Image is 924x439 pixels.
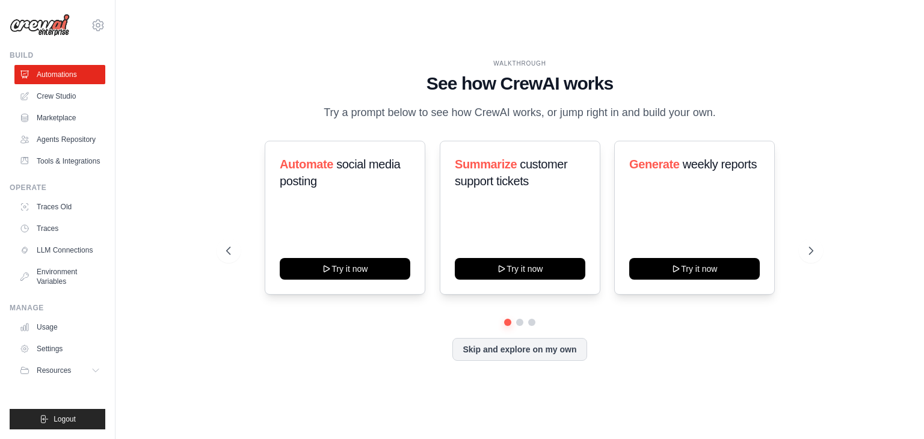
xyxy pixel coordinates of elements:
h1: See how CrewAI works [226,73,813,94]
a: Settings [14,339,105,358]
button: Resources [14,361,105,380]
span: Generate [629,158,680,171]
a: Environment Variables [14,262,105,291]
span: weekly reports [683,158,757,171]
a: Agents Repository [14,130,105,149]
p: Try a prompt below to see how CrewAI works, or jump right in and build your own. [318,104,722,121]
a: LLM Connections [14,241,105,260]
a: Traces Old [14,197,105,216]
a: Usage [14,318,105,337]
img: Logo [10,14,70,37]
div: Manage [10,303,105,313]
span: social media posting [280,158,401,188]
button: Try it now [280,258,410,280]
button: Skip and explore on my own [452,338,587,361]
button: Try it now [629,258,760,280]
a: Marketplace [14,108,105,127]
button: Logout [10,409,105,429]
span: Resources [37,366,71,375]
div: WALKTHROUGH [226,59,813,68]
div: Build [10,51,105,60]
button: Try it now [455,258,585,280]
a: Traces [14,219,105,238]
span: customer support tickets [455,158,567,188]
span: Summarize [455,158,517,171]
div: Operate [10,183,105,192]
span: Automate [280,158,333,171]
span: Logout [54,414,76,424]
a: Crew Studio [14,87,105,106]
a: Automations [14,65,105,84]
a: Tools & Integrations [14,152,105,171]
